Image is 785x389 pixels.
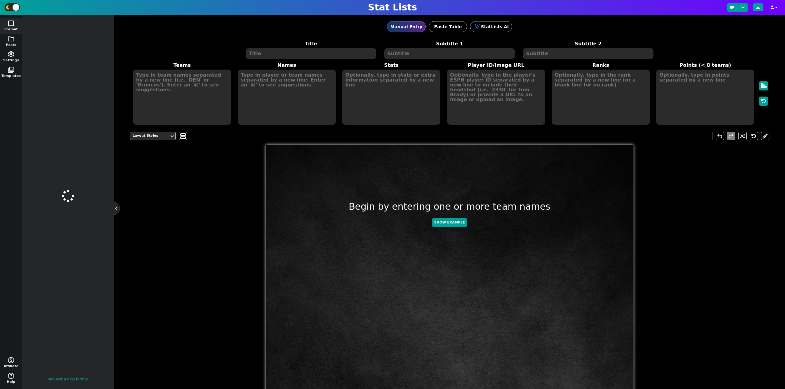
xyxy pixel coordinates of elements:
span: monetization_on [7,357,15,364]
button: StatLists AI [470,21,512,32]
div: Layout Styles [132,133,167,139]
span: help [7,372,15,379]
div: Begin by entering one or more team names [266,200,634,230]
label: Subtitle 2 [519,40,657,48]
a: Request a new format [25,373,111,385]
label: Subtitle 1 [380,40,519,48]
label: Stats [339,62,444,69]
button: Show Example [432,218,467,227]
label: Teams [130,62,234,69]
button: Manual Entry [387,21,426,32]
label: Player ID/Image URL [444,62,548,69]
button: Paste Table [429,21,467,32]
button: undo [716,132,724,140]
span: redo [727,132,735,140]
span: photo_library [7,66,15,74]
h1: Stat Lists [368,2,417,13]
label: Points (< 8 teams) [653,62,758,69]
label: Names [234,62,339,69]
span: space_dashboard [7,20,15,27]
span: settings [7,51,15,58]
label: Ranks [548,62,653,69]
button: redo [727,132,735,140]
span: folder [7,35,15,43]
label: Title [242,40,380,48]
span: undo [716,132,723,140]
